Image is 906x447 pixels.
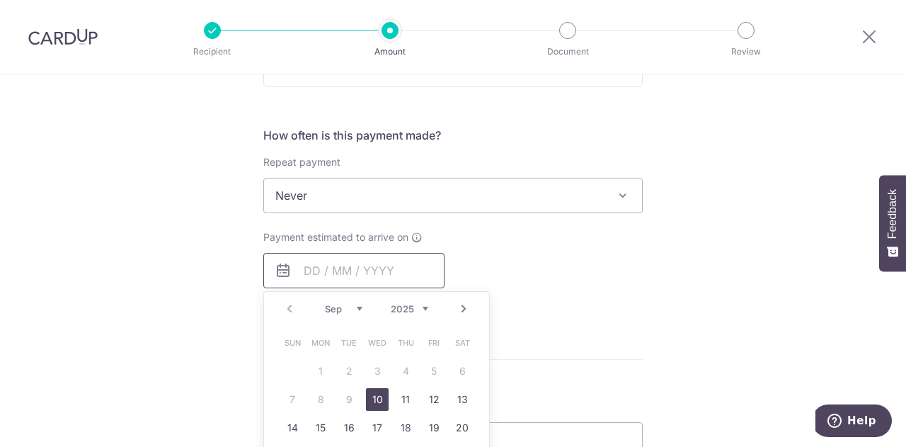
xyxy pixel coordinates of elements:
[451,417,474,439] a: 20
[451,388,474,411] a: 13
[263,230,408,244] span: Payment estimated to arrive on
[263,155,340,169] label: Repeat payment
[394,417,417,439] a: 18
[423,388,445,411] a: 12
[264,179,642,213] span: Never
[28,28,98,45] img: CardUp
[423,417,445,439] a: 19
[281,417,304,439] a: 14
[338,45,442,59] p: Amount
[515,45,620,59] p: Document
[455,300,472,317] a: Next
[886,189,899,239] span: Feedback
[394,332,417,354] span: Thursday
[338,332,360,354] span: Tuesday
[451,332,474,354] span: Saturday
[879,175,906,271] button: Feedback - Show survey
[309,417,332,439] a: 15
[309,332,332,354] span: Monday
[366,388,389,411] a: 10
[263,178,643,213] span: Never
[281,332,304,354] span: Sunday
[815,404,892,440] iframe: Opens a widget where you can find more information
[366,332,389,354] span: Wednesday
[338,417,360,439] a: 16
[694,45,798,59] p: Review
[394,388,417,411] a: 11
[423,332,445,354] span: Friday
[366,417,389,439] a: 17
[263,253,445,288] input: DD / MM / YYYY
[263,127,643,144] h5: How often is this payment made?
[160,45,265,59] p: Recipient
